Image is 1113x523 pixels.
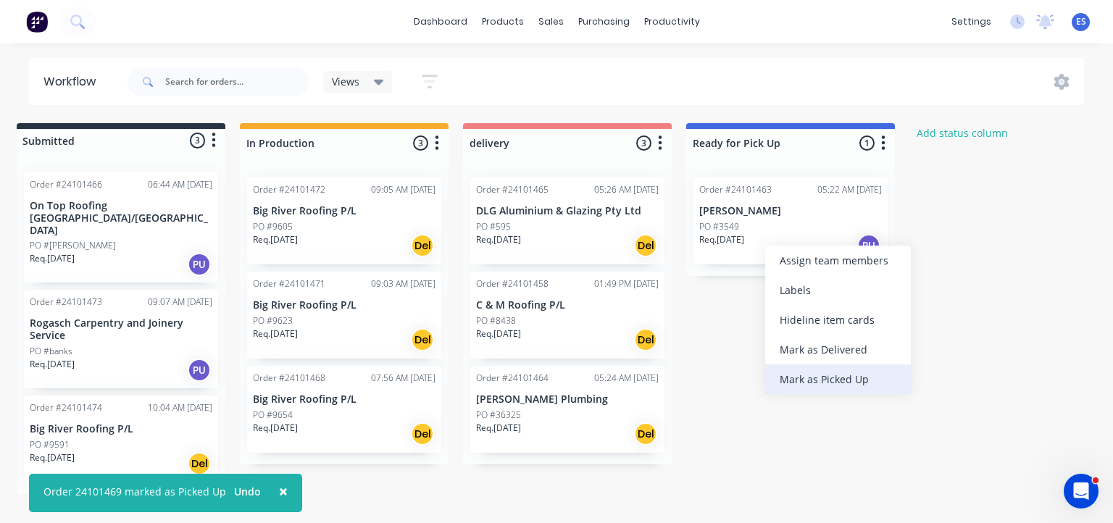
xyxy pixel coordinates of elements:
button: Undo [226,481,269,503]
p: PO #banks [30,345,72,358]
p: PO #595 [476,220,511,233]
div: Order #24101473 [30,296,102,309]
p: PO #[PERSON_NAME] [30,239,116,252]
div: Mark as Picked Up [765,364,911,394]
div: Order #24101471 [253,277,325,290]
div: 09:05 AM [DATE] [371,183,435,196]
div: Del [411,328,434,351]
p: [PERSON_NAME] [699,205,882,217]
p: Rogasch Carpentry and Joinery Service [30,317,212,342]
div: Mark as Delivered [765,335,911,364]
div: sales [531,11,571,33]
div: 05:24 AM [DATE] [594,372,659,385]
div: 01:49 PM [DATE] [594,277,659,290]
p: PO #9623 [253,314,293,327]
div: Del [634,422,657,445]
span: Views [332,74,359,89]
div: Order #24101465 [476,183,549,196]
div: Order #24101468 [253,372,325,385]
div: 09:07 AM [DATE] [148,296,212,309]
p: PO #9605 [253,220,293,233]
div: 05:26 AM [DATE] [594,183,659,196]
div: Order #2410145801:49 PM [DATE]C & M Roofing P/LPO #8438Req.[DATE]Del [470,272,664,359]
span: ES [1076,15,1086,28]
p: Req. [DATE] [253,233,298,246]
div: Order #24101464 [476,372,549,385]
div: 10:04 AM [DATE] [148,401,212,414]
div: Del [411,422,434,445]
p: [PERSON_NAME] Plumbing [476,393,659,406]
div: settings [944,11,999,33]
div: productivity [637,11,707,33]
p: Big River Roofing P/L [30,423,212,435]
div: Order #2410146305:22 AM [DATE][PERSON_NAME]PO #3549Req.[DATE]PU [693,177,888,264]
div: PU [188,359,211,382]
p: Req. [DATE] [253,327,298,340]
div: purchasing [571,11,637,33]
div: Order #2410146505:26 AM [DATE]DLG Aluminium & Glazing Pty LtdPO #595Req.[DATE]Del [470,177,664,264]
p: C & M Roofing P/L [476,299,659,311]
button: Add status column [909,123,1016,143]
div: Hide line item cards [765,305,911,335]
p: PO #3549 [699,220,739,233]
div: Order #2410146606:44 AM [DATE]On Top Roofing [GEOGRAPHIC_DATA]/[GEOGRAPHIC_DATA]PO #[PERSON_NAME]... [24,172,218,283]
input: Search for orders... [165,67,309,96]
a: dashboard [407,11,475,33]
p: PO #9591 [30,438,70,451]
div: PU [188,253,211,276]
div: 06:44 AM [DATE] [148,178,212,191]
p: Big River Roofing P/L [253,205,435,217]
button: Close [264,474,302,509]
div: Order #24101463 [699,183,772,196]
p: Req. [DATE] [476,327,521,340]
div: Order #24101458 [476,277,549,290]
img: Factory [26,11,48,33]
div: Order #24101466 [30,178,102,191]
div: Order #2410147309:07 AM [DATE]Rogasch Carpentry and Joinery ServicePO #banksReq.[DATE]PU [24,290,218,388]
div: Del [634,234,657,257]
p: Req. [DATE] [30,252,75,265]
div: Order #2410146405:24 AM [DATE][PERSON_NAME] PlumbingPO #36325Req.[DATE]Del [470,366,664,453]
div: Workflow [43,73,103,91]
iframe: Intercom live chat [1064,474,1099,509]
p: DLG Aluminium & Glazing Pty Ltd [476,205,659,217]
p: Req. [DATE] [30,358,75,371]
p: Big River Roofing P/L [253,393,435,406]
div: Order #24101474 [30,401,102,414]
span: × [279,481,288,501]
p: PO #9654 [253,409,293,422]
p: Req. [DATE] [476,422,521,435]
div: Assign team members [765,246,911,275]
p: PO #36325 [476,409,521,422]
div: Order #2410147410:04 AM [DATE]Big River Roofing P/LPO #9591Req.[DATE]Del [24,396,218,482]
div: Del [188,452,211,475]
div: Order #2410147209:05 AM [DATE]Big River Roofing P/LPO #9605Req.[DATE]Del [247,177,441,264]
div: Order #2410146807:56 AM [DATE]Big River Roofing P/LPO #9654Req.[DATE]Del [247,366,441,453]
div: Order #2410147109:03 AM [DATE]Big River Roofing P/LPO #9623Req.[DATE]Del [247,272,441,359]
div: PU [857,234,880,257]
p: Req. [DATE] [476,233,521,246]
div: products [475,11,531,33]
div: 09:03 AM [DATE] [371,277,435,290]
p: Big River Roofing P/L [253,299,435,311]
p: On Top Roofing [GEOGRAPHIC_DATA]/[GEOGRAPHIC_DATA] [30,200,212,236]
div: Del [411,234,434,257]
div: Del [634,328,657,351]
p: Req. [DATE] [699,233,744,246]
p: Req. [DATE] [30,451,75,464]
p: PO #8438 [476,314,516,327]
div: 07:56 AM [DATE] [371,372,435,385]
div: Labels [765,275,911,305]
div: Order #24101472 [253,183,325,196]
div: 05:22 AM [DATE] [817,183,882,196]
p: Req. [DATE] [253,422,298,435]
div: Order 24101469 marked as Picked Up [43,484,226,499]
